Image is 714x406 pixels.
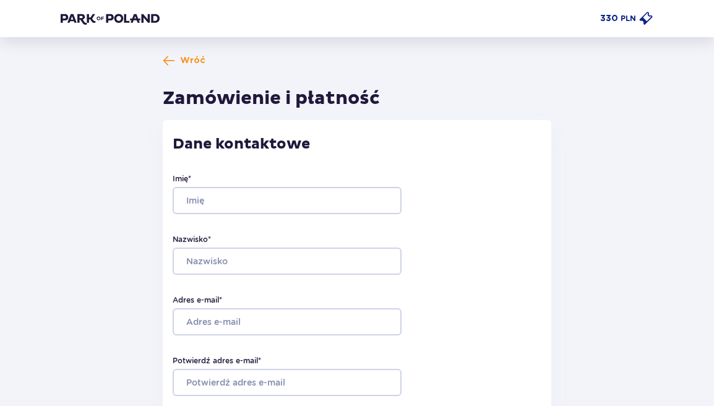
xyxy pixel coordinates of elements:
[600,12,618,25] p: 330
[173,173,191,184] label: Imię *
[61,12,160,25] img: Park of Poland logo
[173,308,402,335] input: Adres e-mail
[173,295,222,306] label: Adres e-mail *
[163,54,205,67] a: Wróć
[173,234,211,245] label: Nazwisko *
[621,13,636,24] p: PLN
[180,54,205,67] span: Wróć
[173,187,402,214] input: Imię
[173,248,402,275] input: Nazwisko
[163,87,380,110] h1: Zamówienie i płatność
[173,369,402,396] input: Potwierdź adres e-mail
[173,135,541,153] p: Dane kontaktowe
[173,355,261,366] label: Potwierdź adres e-mail *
